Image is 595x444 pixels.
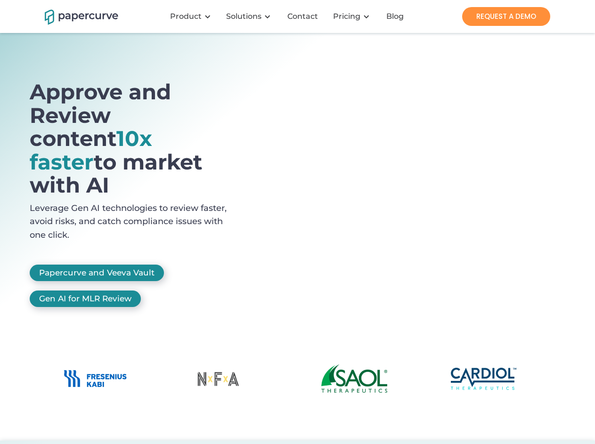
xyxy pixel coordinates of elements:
h1: Approve and Review content to market with AI [30,80,239,197]
img: No Fixed Address Logo [192,363,244,394]
p: Leverage Gen AI technologies to review faster, avoid risks, and catch compliance issues with one ... [30,202,239,247]
div: Contact [287,12,318,21]
a: open lightbox [30,80,239,265]
a: Contact [280,12,327,21]
span: 10x faster [30,125,152,175]
a: Papercurve and Veeva Vault [30,265,164,281]
a: Blog [379,12,413,21]
img: Cardiol Therapeutics Logo [451,368,517,390]
img: Saol Therapeutics Logo [321,364,387,393]
div: Pricing [327,2,379,31]
a: REQUEST A DEMO [462,7,550,26]
img: Fresenius Kabi Logo [62,369,128,388]
div: Blog [386,12,404,21]
div: Product [164,2,220,31]
div: Product [170,12,202,21]
a: home [45,8,106,24]
div: Solutions [220,2,280,31]
a: Gen AI for MLR Review [30,291,141,307]
div: Solutions [226,12,261,21]
a: Pricing [333,12,360,21]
